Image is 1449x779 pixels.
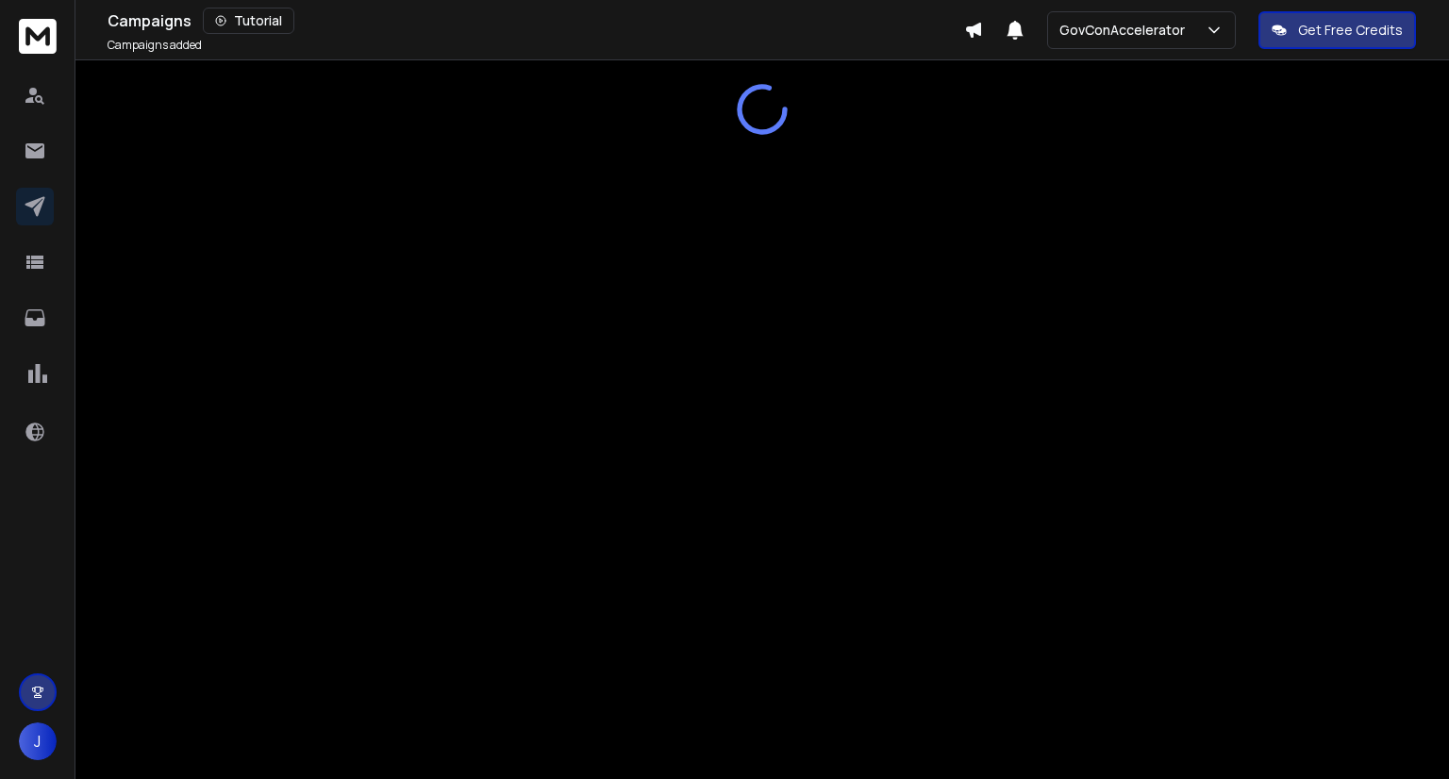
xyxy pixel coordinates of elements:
p: Get Free Credits [1298,21,1403,40]
button: Get Free Credits [1258,11,1416,49]
button: Tutorial [203,8,294,34]
p: GovConAccelerator [1059,21,1192,40]
button: J [19,722,57,760]
p: Campaigns added [108,38,202,53]
div: Campaigns [108,8,964,34]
